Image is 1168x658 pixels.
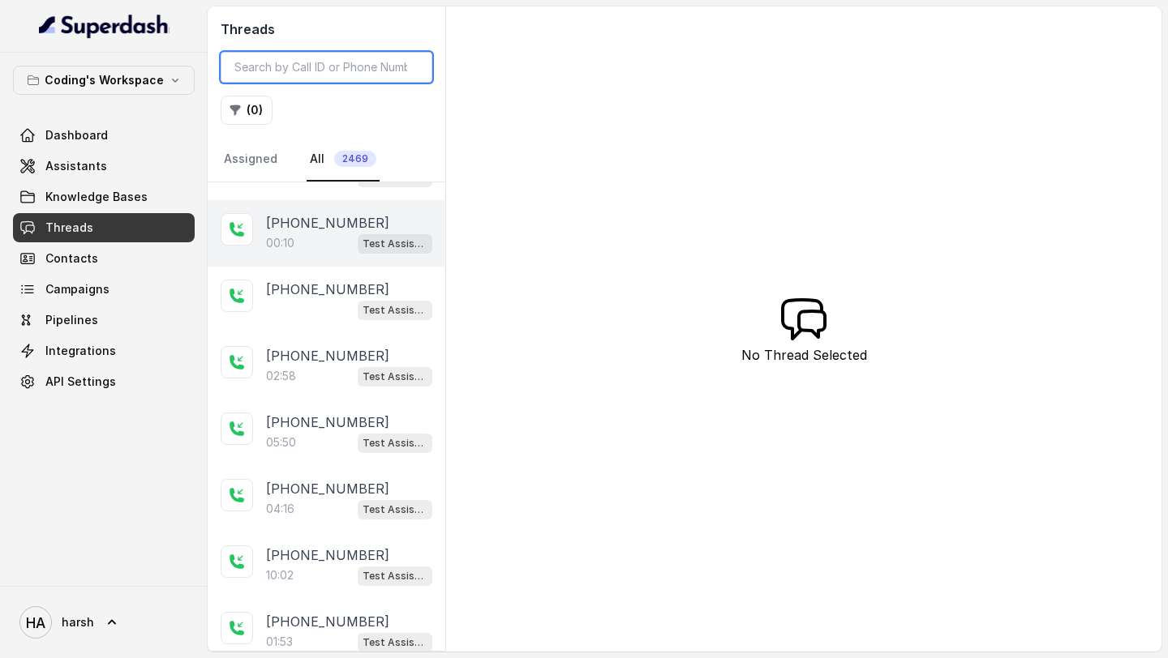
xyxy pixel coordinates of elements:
p: [PHONE_NUMBER] [266,612,389,631]
a: Threads [13,213,195,242]
span: harsh [62,614,94,630]
p: Test Assistant- 2 [363,369,427,385]
p: [PHONE_NUMBER] [266,280,389,299]
p: Test Assistant- 2 [363,502,427,518]
a: Pipelines [13,305,195,335]
p: [PHONE_NUMBER] [266,213,389,233]
p: Coding's Workspace [45,70,164,90]
a: All2469 [307,138,380,182]
a: Assistants [13,152,195,181]
span: API Settings [45,374,116,390]
p: [PHONE_NUMBER] [266,479,389,498]
text: HA [26,614,45,631]
button: Coding's Workspace [13,66,195,95]
a: Campaigns [13,275,195,304]
a: API Settings [13,367,195,396]
span: Threads [45,220,93,236]
button: (0) [221,96,273,125]
span: Pipelines [45,312,98,328]
p: [PHONE_NUMBER] [266,545,389,565]
span: Campaigns [45,281,109,297]
p: Test Assistant- 2 [363,302,427,318]
h2: Threads [221,19,432,39]
p: 10:02 [266,567,294,583]
img: light.svg [39,13,170,39]
p: 05:50 [266,434,296,451]
span: Knowledge Bases [45,189,148,205]
p: Test Assistant- 2 [363,236,427,252]
p: 02:58 [266,368,296,384]
p: 00:10 [266,235,294,251]
p: [PHONE_NUMBER] [266,346,389,365]
p: Test Assistant- 2 [363,435,427,451]
a: harsh [13,600,195,645]
a: Contacts [13,244,195,273]
a: Knowledge Bases [13,182,195,211]
a: Integrations [13,336,195,365]
a: Dashboard [13,121,195,150]
span: Dashboard [45,127,108,143]
p: 01:53 [266,634,293,650]
span: 2469 [334,151,376,167]
input: Search by Call ID or Phone Number [221,52,432,83]
nav: Tabs [221,138,432,182]
p: Test Assistant- 2 [363,568,427,584]
span: Contacts [45,250,98,267]
span: Integrations [45,343,116,359]
p: 04:16 [266,501,294,517]
p: Test Assistant- 2 [363,634,427,651]
p: [PHONE_NUMBER] [266,412,389,432]
p: No Thread Selected [741,345,867,365]
span: Assistants [45,158,107,174]
a: Assigned [221,138,281,182]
